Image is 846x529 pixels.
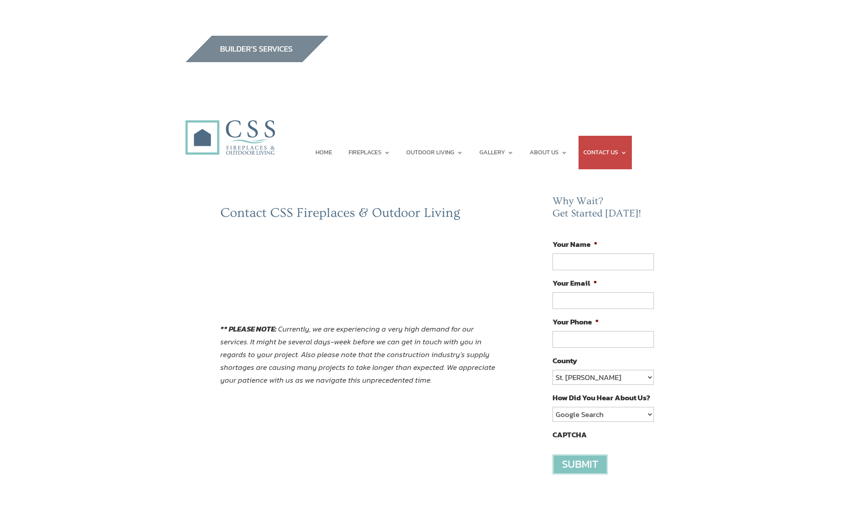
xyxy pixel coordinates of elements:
a: FIREPLACES [349,136,390,169]
label: CAPTCHA [553,430,587,440]
strong: ** PLEASE NOTE: [220,323,276,335]
label: Your Email [553,278,597,288]
label: How Did You Hear About Us? [553,393,650,402]
img: builders_btn [185,36,329,62]
label: Your Name [553,239,597,249]
a: ABOUT US [530,136,568,169]
a: CONTACT US [583,136,627,169]
h2: Contact CSS Fireplaces & Outdoor Living [220,205,503,225]
a: builder services construction supply [185,54,329,65]
input: Submit [553,454,608,474]
a: HOME [315,136,332,169]
img: CSS Fireplaces & Outdoor Living (Formerly Construction Solutions & Supply)- Jacksonville Ormond B... [185,96,275,160]
label: Your Phone [553,317,599,327]
a: GALLERY [479,136,514,169]
a: OUTDOOR LIVING [406,136,463,169]
h2: Why Wait? Get Started [DATE]! [553,195,661,224]
label: County [553,356,577,365]
em: Currently, we are experiencing a very high demand for our services. It might be several days-week... [220,323,495,386]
